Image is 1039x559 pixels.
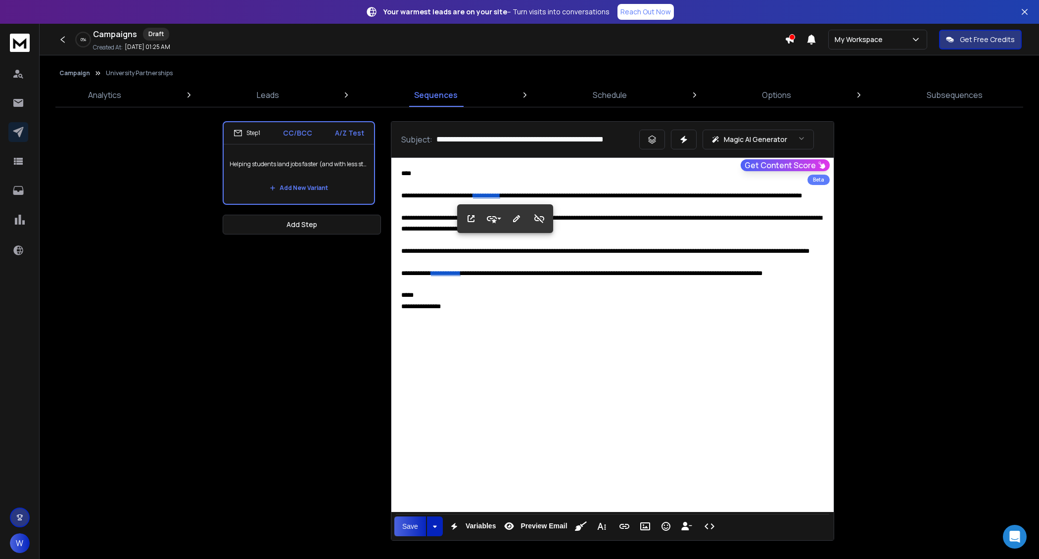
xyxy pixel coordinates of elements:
p: Helping students land jobs faster (and with less stress) [230,150,368,178]
button: Preview Email [500,516,569,536]
img: logo [10,34,30,52]
button: Insert Link (⌘K) [615,516,634,536]
button: W [10,533,30,553]
button: Style [484,209,503,229]
button: More Text [592,516,611,536]
div: Beta [807,175,830,185]
li: Step1CC/BCCA/Z TestHelping students land jobs faster (and with less stress)Add New Variant [223,121,375,205]
span: Preview Email [519,522,569,530]
button: Variables [445,516,498,536]
p: A/Z Test [335,128,364,138]
p: University Partnerships [106,69,173,77]
button: Insert Image (⌘P) [636,516,655,536]
a: Analytics [82,83,127,107]
button: Code View [700,516,719,536]
span: Variables [464,522,498,530]
button: Add Step [223,215,381,234]
a: Options [756,83,797,107]
button: Get Content Score [741,159,830,171]
button: Add New Variant [262,178,336,198]
p: Reach Out Now [620,7,671,17]
div: Open Intercom Messenger [1003,525,1027,549]
button: Get Free Credits [939,30,1022,49]
h1: Campaigns [93,28,137,40]
button: Open Link [462,209,480,229]
p: Leads [257,89,279,101]
p: Subject: [401,134,432,145]
p: Get Free Credits [960,35,1015,45]
div: Step 1 [234,129,260,138]
a: Leads [251,83,285,107]
p: Schedule [593,89,627,101]
p: My Workspace [835,35,887,45]
button: Clean HTML [571,516,590,536]
p: – Turn visits into conversations [383,7,610,17]
p: Analytics [88,89,121,101]
p: CC/BCC [283,128,312,138]
a: Reach Out Now [617,4,674,20]
p: Options [762,89,791,101]
button: Save [394,516,426,536]
p: Created At: [93,44,123,51]
strong: Your warmest leads are on your site [383,7,507,16]
button: Magic AI Generator [703,130,814,149]
button: Emoticons [657,516,675,536]
p: [DATE] 01:25 AM [125,43,170,51]
button: Edit Link [507,209,526,229]
div: Draft [143,28,169,41]
p: Sequences [414,89,458,101]
p: Subsequences [927,89,983,101]
button: Insert Unsubscribe Link [677,516,696,536]
p: Magic AI Generator [724,135,787,144]
a: Schedule [587,83,633,107]
a: Sequences [408,83,464,107]
p: 0 % [81,37,86,43]
a: Subsequences [921,83,989,107]
button: Campaign [59,69,90,77]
